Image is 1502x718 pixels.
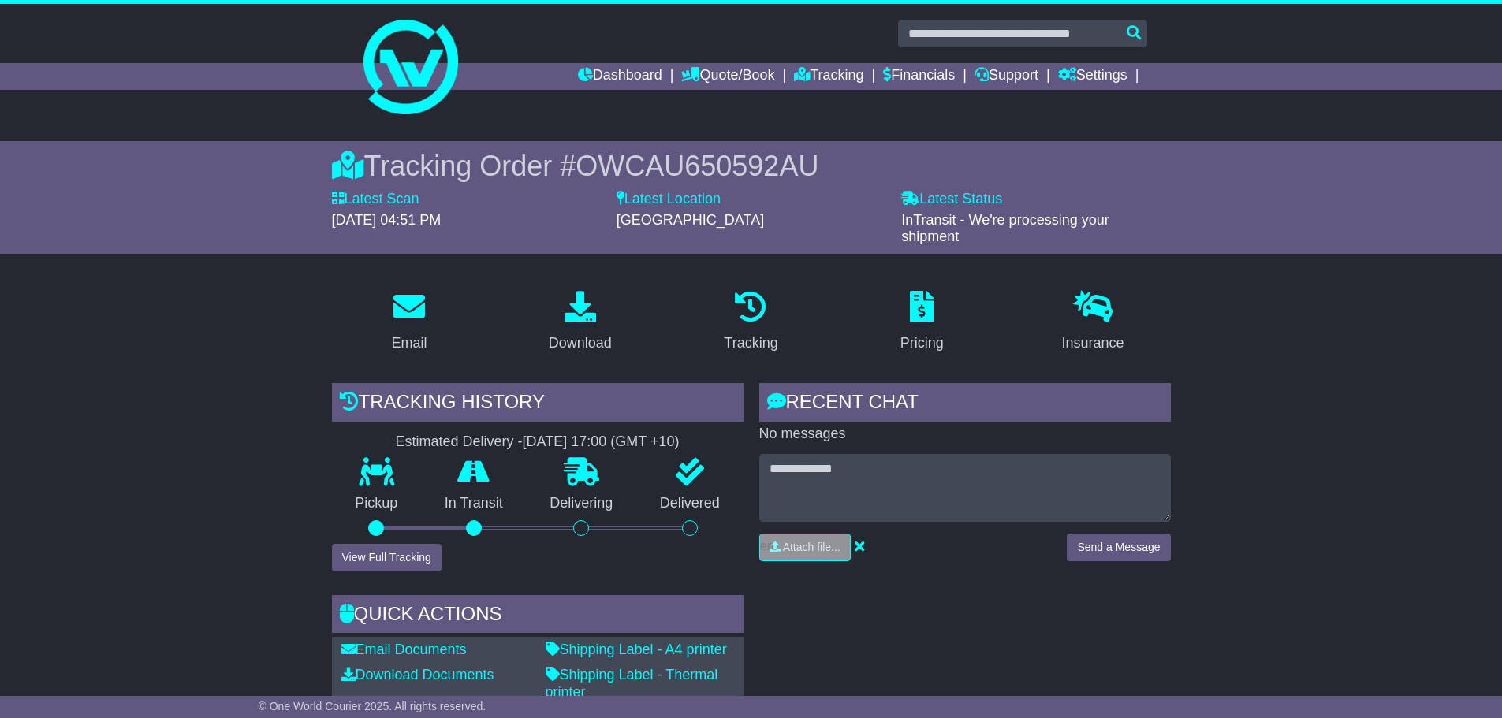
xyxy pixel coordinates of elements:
a: Shipping Label - Thermal printer [546,667,718,700]
span: OWCAU650592AU [576,150,818,182]
div: Download [549,333,612,354]
button: View Full Tracking [332,544,442,571]
a: Tracking [714,285,788,359]
div: RECENT CHAT [759,383,1171,426]
p: In Transit [421,495,527,512]
div: [DATE] 17:00 (GMT +10) [523,433,680,451]
a: Email [381,285,437,359]
a: Download Documents [341,667,494,683]
a: Dashboard [578,63,662,90]
label: Latest Scan [332,191,419,208]
div: Tracking [724,333,777,354]
span: © One World Courier 2025. All rights reserved. [259,700,486,712]
p: Pickup [332,495,422,512]
label: Latest Status [901,191,1002,208]
p: Delivering [527,495,637,512]
div: Email [391,333,427,354]
p: Delivered [636,495,744,512]
div: Pricing [900,333,944,354]
p: No messages [759,426,1171,443]
a: Insurance [1052,285,1135,359]
a: Shipping Label - A4 printer [546,642,727,657]
div: Estimated Delivery - [332,433,744,451]
a: Tracking [794,63,863,90]
a: Support [975,63,1038,90]
span: [GEOGRAPHIC_DATA] [617,212,764,228]
div: Tracking Order # [332,149,1171,183]
a: Email Documents [341,642,467,657]
button: Send a Message [1067,534,1170,561]
span: [DATE] 04:51 PM [332,212,442,228]
span: InTransit - We're processing your shipment [901,212,1109,245]
a: Financials [883,63,955,90]
a: Download [539,285,622,359]
div: Insurance [1062,333,1124,354]
div: Quick Actions [332,595,744,638]
label: Latest Location [617,191,721,208]
a: Settings [1058,63,1127,90]
a: Pricing [890,285,954,359]
div: Tracking history [332,383,744,426]
a: Quote/Book [681,63,774,90]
